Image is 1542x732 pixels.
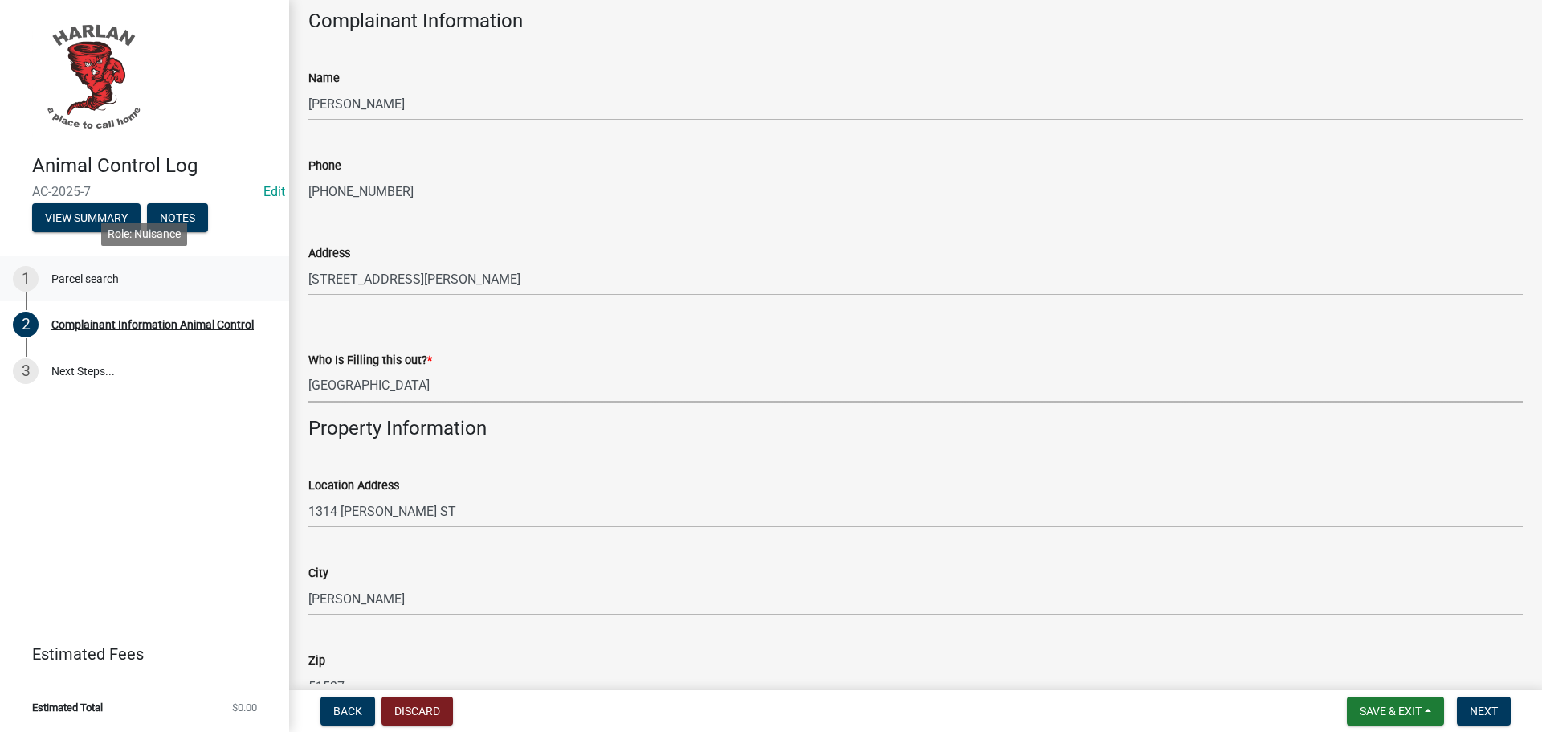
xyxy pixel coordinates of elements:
[232,702,257,713] span: $0.00
[263,184,285,199] wm-modal-confirm: Edit Application Number
[308,481,399,492] label: Location Address
[308,355,432,366] label: Who Is Filling this out?
[308,10,1523,33] h4: Complainant Information
[308,417,1523,440] h4: Property Information
[381,697,453,726] button: Discard
[32,17,153,137] img: City of Harlan, Iowa
[333,705,362,718] span: Back
[13,638,263,670] a: Estimated Fees
[1457,697,1511,726] button: Next
[32,154,276,178] h4: Animal Control Log
[263,184,285,199] a: Edit
[13,358,39,384] div: 3
[147,203,208,232] button: Notes
[51,273,119,284] div: Parcel search
[308,161,341,172] label: Phone
[1360,705,1422,718] span: Save & Exit
[147,212,208,225] wm-modal-confirm: Notes
[320,697,375,726] button: Back
[32,212,141,225] wm-modal-confirm: Summary
[13,266,39,292] div: 1
[308,656,325,667] label: Zip
[51,319,254,330] div: Complainant Information Animal Control
[308,248,350,260] label: Address
[13,312,39,337] div: 2
[32,184,257,199] span: AC-2025-7
[1347,697,1444,726] button: Save & Exit
[101,223,187,246] div: Role: Nuisance
[308,73,340,84] label: Name
[32,702,103,713] span: Estimated Total
[32,203,141,232] button: View Summary
[1470,705,1498,718] span: Next
[308,568,328,579] label: City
